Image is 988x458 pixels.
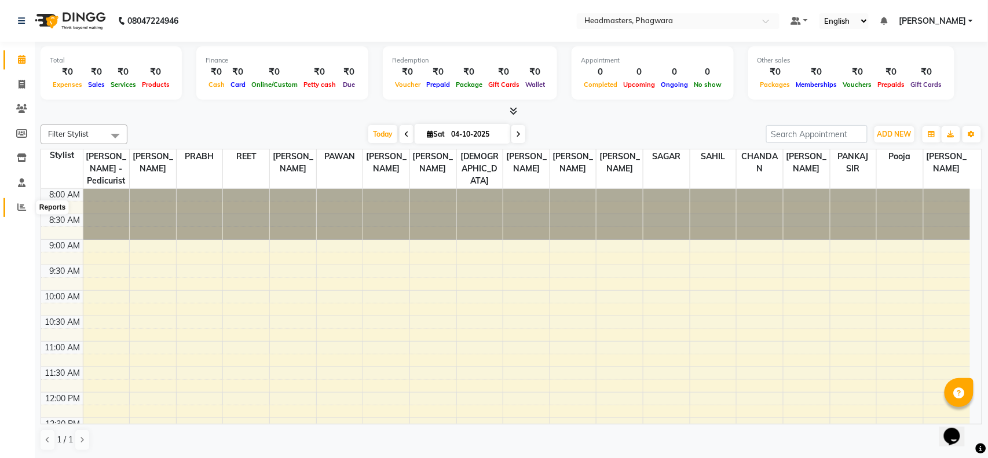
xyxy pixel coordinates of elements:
div: ₹0 [228,65,248,79]
div: 8:30 AM [47,214,83,226]
div: Total [50,56,173,65]
div: ₹0 [50,65,85,79]
span: [PERSON_NAME] [410,149,456,176]
div: ₹0 [85,65,108,79]
div: 11:30 AM [43,367,83,379]
iframe: chat widget [939,412,976,446]
span: CHANDAN [737,149,783,176]
span: PRABH [177,149,223,164]
div: ₹0 [423,65,453,79]
b: 08047224946 [127,5,178,37]
div: ₹0 [875,65,908,79]
span: Packages [758,80,793,89]
div: Other sales [758,56,945,65]
div: 12:30 PM [43,418,83,430]
span: Due [340,80,358,89]
div: 0 [581,65,620,79]
span: Package [453,80,485,89]
span: Filter Stylist [48,129,89,138]
div: 10:00 AM [43,291,83,303]
span: ADD NEW [877,130,912,138]
div: 8:00 AM [47,189,83,201]
span: SAHIL [690,149,737,164]
span: No show [691,80,724,89]
span: Upcoming [620,80,658,89]
span: REET [223,149,269,164]
div: ₹0 [485,65,522,79]
span: Card [228,80,248,89]
span: Voucher [392,80,423,89]
span: 1 / 1 [57,434,73,446]
span: [PERSON_NAME] [550,149,597,176]
div: ₹0 [453,65,485,79]
span: Expenses [50,80,85,89]
span: [PERSON_NAME] [899,15,966,27]
span: pooja [877,149,923,164]
div: Reports [36,201,68,215]
span: Ongoing [658,80,691,89]
span: PAWAN [317,149,363,164]
span: Gift Cards [908,80,945,89]
span: [PERSON_NAME] [597,149,643,176]
div: ₹0 [908,65,945,79]
div: ₹0 [522,65,548,79]
span: Prepaids [875,80,908,89]
span: [PERSON_NAME] [503,149,550,176]
input: Search Appointment [766,125,868,143]
div: ₹0 [392,65,423,79]
div: 11:00 AM [43,342,83,354]
div: 9:30 AM [47,265,83,277]
div: 9:00 AM [47,240,83,252]
input: 2025-10-04 [448,126,506,143]
span: PANKAJ SIR [830,149,877,176]
span: Online/Custom [248,80,301,89]
div: 0 [620,65,658,79]
span: Services [108,80,139,89]
span: [DEMOGRAPHIC_DATA] [457,149,503,188]
div: Appointment [581,56,724,65]
span: Products [139,80,173,89]
span: Wallet [522,80,548,89]
div: 0 [658,65,691,79]
span: [PERSON_NAME] [130,149,176,176]
span: [PERSON_NAME] [363,149,409,176]
img: logo [30,5,109,37]
div: Finance [206,56,359,65]
div: ₹0 [758,65,793,79]
span: Petty cash [301,80,339,89]
span: Prepaid [423,80,453,89]
span: Cash [206,80,228,89]
span: Vouchers [840,80,875,89]
span: Sat [424,130,448,138]
button: ADD NEW [874,126,914,142]
span: [PERSON_NAME] [784,149,830,176]
span: [PERSON_NAME] - Pedicurist [83,149,130,188]
span: [PERSON_NAME] [270,149,316,176]
div: ₹0 [206,65,228,79]
span: SAGAR [643,149,690,164]
div: ₹0 [339,65,359,79]
span: Completed [581,80,620,89]
div: ₹0 [301,65,339,79]
div: Redemption [392,56,548,65]
span: Memberships [793,80,840,89]
div: ₹0 [840,65,875,79]
div: ₹0 [108,65,139,79]
span: Today [368,125,397,143]
div: 12:00 PM [43,393,83,405]
span: Sales [85,80,108,89]
span: [PERSON_NAME] [924,149,970,176]
span: Gift Cards [485,80,522,89]
div: 0 [691,65,724,79]
div: ₹0 [139,65,173,79]
div: 10:30 AM [43,316,83,328]
div: ₹0 [793,65,840,79]
div: Stylist [41,149,83,162]
div: ₹0 [248,65,301,79]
